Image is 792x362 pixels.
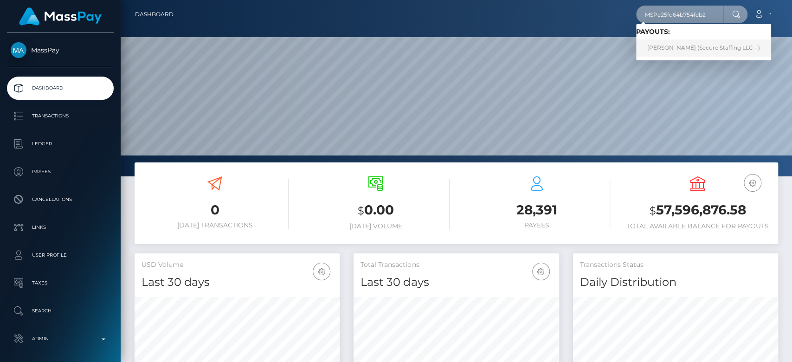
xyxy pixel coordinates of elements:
[11,42,26,58] img: MassPay
[636,39,771,57] a: [PERSON_NAME] (Secure Staffing LLC - )
[7,271,114,295] a: Taxes
[7,244,114,267] a: User Profile
[11,165,110,179] p: Payees
[580,274,771,291] h4: Daily Distribution
[19,7,102,26] img: MassPay Logo
[7,104,114,128] a: Transactions
[11,332,110,346] p: Admin
[142,274,333,291] h4: Last 30 days
[7,132,114,155] a: Ledger
[636,6,723,23] input: Search...
[624,201,771,220] h3: 57,596,876.58
[361,260,552,270] h5: Total Transactions
[361,274,552,291] h4: Last 30 days
[303,222,450,230] h6: [DATE] Volume
[11,248,110,262] p: User Profile
[135,5,174,24] a: Dashboard
[11,304,110,318] p: Search
[7,216,114,239] a: Links
[11,193,110,207] p: Cancellations
[7,160,114,183] a: Payees
[624,222,771,230] h6: Total Available Balance for Payouts
[580,260,771,270] h5: Transactions Status
[636,28,771,36] h6: Payouts:
[11,276,110,290] p: Taxes
[7,327,114,350] a: Admin
[358,204,364,217] small: $
[650,204,656,217] small: $
[7,77,114,100] a: Dashboard
[464,221,611,229] h6: Payees
[7,188,114,211] a: Cancellations
[7,299,114,323] a: Search
[7,46,114,54] span: MassPay
[142,260,333,270] h5: USD Volume
[11,109,110,123] p: Transactions
[11,220,110,234] p: Links
[142,221,289,229] h6: [DATE] Transactions
[11,137,110,151] p: Ledger
[464,201,611,219] h3: 28,391
[142,201,289,219] h3: 0
[303,201,450,220] h3: 0.00
[11,81,110,95] p: Dashboard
